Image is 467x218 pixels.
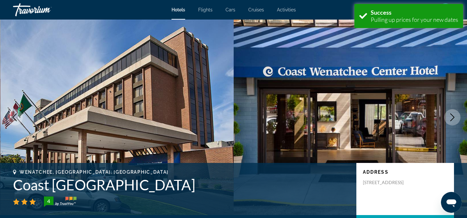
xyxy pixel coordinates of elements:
a: Flights [198,7,213,12]
span: Wenatchee, [GEOGRAPHIC_DATA], [GEOGRAPHIC_DATA] [20,169,169,175]
a: Hotels [172,7,185,12]
a: Cars [226,7,235,12]
button: Previous image [7,109,23,125]
a: Activities [277,7,296,12]
h1: Coast [GEOGRAPHIC_DATA] [13,176,350,193]
div: 4 [42,197,55,205]
a: Travorium [13,1,78,18]
button: Next image [444,109,460,125]
div: Success [371,9,458,16]
button: User Menu [437,3,454,17]
div: Pulling up prices for your new dates [371,16,458,23]
img: trustyou-badge-hor.svg [44,196,76,207]
iframe: Button to launch messaging window [441,192,462,213]
a: Cruises [248,7,264,12]
p: Address [363,169,447,175]
p: [STREET_ADDRESS] [363,180,415,185]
